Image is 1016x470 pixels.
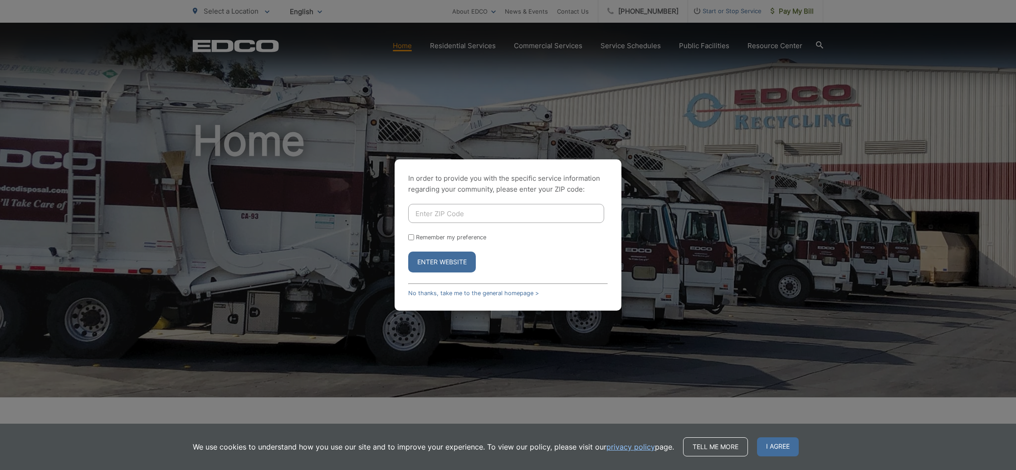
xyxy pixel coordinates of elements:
[757,437,799,456] span: I agree
[683,437,748,456] a: Tell me more
[408,204,604,223] input: Enter ZIP Code
[408,173,608,195] p: In order to provide you with the specific service information regarding your community, please en...
[408,290,539,297] a: No thanks, take me to the general homepage >
[193,441,674,452] p: We use cookies to understand how you use our site and to improve your experience. To view our pol...
[408,252,476,272] button: Enter Website
[416,234,486,241] label: Remember my preference
[606,441,655,452] a: privacy policy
